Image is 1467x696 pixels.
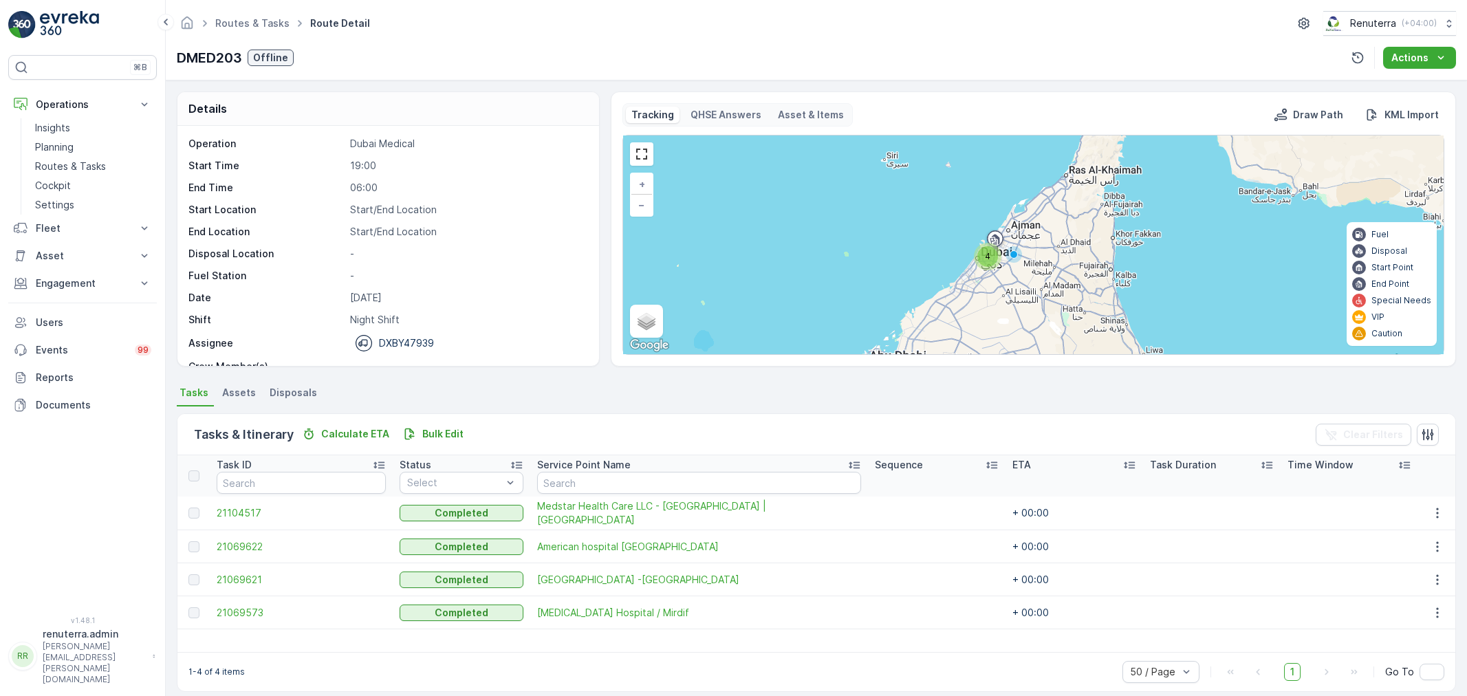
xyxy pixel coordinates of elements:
div: Toggle Row Selected [188,508,199,519]
span: Route Detail [307,17,373,30]
button: Renuterra(+04:00) [1323,11,1456,36]
p: Completed [435,506,488,520]
p: Offline [253,51,288,65]
p: Tasks & Itinerary [194,425,294,444]
p: Fuel [1371,229,1389,240]
p: Asset & Items [778,108,844,122]
img: Screenshot_2024-07-26_at_13.33.01.png [1323,16,1345,31]
img: logo_light-DOdMpM7g.png [40,11,99,39]
p: Task Duration [1150,458,1216,472]
p: Start/End Location [350,225,585,239]
p: ETA [1012,458,1031,472]
button: Calculate ETA [296,426,395,442]
a: Cockpit [30,176,157,195]
p: Details [188,100,227,117]
button: Actions [1383,47,1456,69]
p: Night Shift [350,313,585,327]
p: Shift [188,313,345,327]
p: renuterra.admin [43,627,146,641]
a: Open this area in Google Maps (opens a new window) [627,336,672,354]
p: Crew Member(s) [188,360,345,373]
button: Bulk Edit [398,426,469,442]
p: Completed [435,573,488,587]
p: - [350,247,585,261]
p: Tracking [631,108,674,122]
p: Reports [36,371,151,384]
p: DMED203 [177,47,242,68]
span: Disposals [270,386,317,400]
div: Toggle Row Selected [188,574,199,585]
a: Homepage [180,21,195,32]
td: + 00:00 [1006,596,1143,629]
a: 21069621 [217,573,386,587]
a: Layers [631,306,662,336]
span: 4 [985,251,990,261]
p: ⌘B [133,62,147,73]
p: Settings [35,198,74,212]
p: 19:00 [350,159,585,173]
p: - [350,360,585,373]
p: Disposal [1371,246,1407,257]
span: 21104517 [217,506,386,520]
p: Start Time [188,159,345,173]
button: RRrenuterra.admin[PERSON_NAME][EMAIL_ADDRESS][PERSON_NAME][DOMAIN_NAME] [8,627,157,685]
a: Zoom Out [631,195,652,215]
p: End Point [1371,279,1409,290]
button: Clear Filters [1316,424,1411,446]
input: Search [537,472,861,494]
span: + [639,178,645,190]
p: KML Import [1384,108,1439,122]
a: HMS Hospital / Mirdif [537,606,861,620]
p: Asset [36,249,129,263]
button: Completed [400,539,523,555]
a: Reports [8,364,157,391]
span: [GEOGRAPHIC_DATA] -[GEOGRAPHIC_DATA] [537,573,861,587]
p: Task ID [217,458,252,472]
p: [DATE] [350,291,585,305]
p: Assignee [188,336,233,350]
p: Status [400,458,431,472]
button: KML Import [1360,107,1444,123]
span: Tasks [180,386,208,400]
a: Documents [8,391,157,419]
p: Select [407,476,502,490]
p: Users [36,316,151,329]
td: + 00:00 [1006,563,1143,596]
a: Events99 [8,336,157,364]
a: Users [8,309,157,336]
td: + 00:00 [1006,530,1143,563]
p: Completed [435,540,488,554]
div: RR [12,645,34,667]
a: 21069573 [217,606,386,620]
p: Planning [35,140,74,154]
span: [MEDICAL_DATA] Hospital / Mirdif [537,606,861,620]
p: Operations [36,98,129,111]
div: Toggle Row Selected [188,607,199,618]
a: Planning [30,138,157,157]
span: American hospital [GEOGRAPHIC_DATA] [537,540,861,554]
p: Date [188,291,345,305]
p: Insights [35,121,70,135]
a: Medstar Health Care LLC - Gulf Towers | Oud Mehta [537,499,861,527]
p: Caution [1371,328,1402,339]
p: 99 [138,345,149,356]
p: Actions [1391,51,1428,65]
p: Disposal Location [188,247,345,261]
p: Bulk Edit [422,427,464,441]
span: 21069622 [217,540,386,554]
a: Settings [30,195,157,215]
button: Fleet [8,215,157,242]
p: Calculate ETA [321,427,389,441]
p: Fuel Station [188,269,345,283]
a: American hospital Nad al Sheba [537,540,861,554]
p: Draw Path [1293,108,1343,122]
span: Go To [1385,665,1414,679]
span: 1 [1284,663,1301,681]
p: Operation [188,137,345,151]
p: Clear Filters [1343,428,1403,442]
a: View Fullscreen [631,144,652,164]
img: Google [627,336,672,354]
div: Toggle Row Selected [188,541,199,552]
button: Completed [400,605,523,621]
